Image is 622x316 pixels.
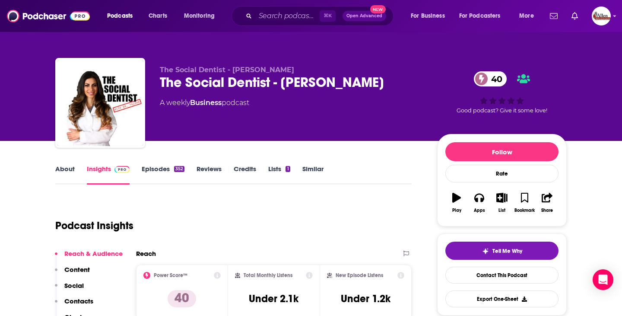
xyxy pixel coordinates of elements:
[468,187,490,218] button: Apps
[474,71,507,86] a: 40
[536,187,559,218] button: Share
[514,208,535,213] div: Bookmark
[168,290,196,307] p: 40
[482,71,507,86] span: 40
[64,249,123,258] p: Reach & Audience
[592,6,611,26] button: Show profile menu
[240,6,402,26] div: Search podcasts, credits, & more...
[184,10,215,22] span: Monitoring
[64,297,93,305] p: Contacts
[346,14,382,18] span: Open Advanced
[341,292,390,305] h3: Under 1.2k
[149,10,167,22] span: Charts
[568,9,581,23] a: Show notifications dropdown
[160,66,294,74] span: The Social Dentist - [PERSON_NAME]
[55,265,90,281] button: Content
[459,10,501,22] span: For Podcasters
[154,272,187,278] h2: Power Score™
[445,242,559,260] button: tell me why sparkleTell Me Why
[445,267,559,284] a: Contact This Podcast
[593,269,613,290] div: Open Intercom Messenger
[519,10,534,22] span: More
[474,208,485,213] div: Apps
[445,187,468,218] button: Play
[286,166,290,172] div: 1
[142,165,184,185] a: Episodes352
[592,6,611,26] span: Logged in as AllenMedia
[445,290,559,307] button: Export One-Sheet
[55,281,84,297] button: Social
[55,165,75,185] a: About
[445,165,559,182] div: Rate
[445,142,559,161] button: Follow
[178,9,226,23] button: open menu
[454,9,513,23] button: open menu
[190,99,222,107] a: Business
[370,5,386,13] span: New
[302,165,324,185] a: Similar
[546,9,561,23] a: Show notifications dropdown
[405,9,456,23] button: open menu
[255,9,320,23] input: Search podcasts, credits, & more...
[234,165,256,185] a: Credits
[55,249,123,265] button: Reach & Audience
[57,60,143,146] img: The Social Dentist - Dr. Yazdan
[513,187,536,218] button: Bookmark
[498,208,505,213] div: List
[592,6,611,26] img: User Profile
[411,10,445,22] span: For Business
[114,166,130,173] img: Podchaser Pro
[7,8,90,24] img: Podchaser - Follow, Share and Rate Podcasts
[492,248,522,255] span: Tell Me Why
[197,165,222,185] a: Reviews
[107,10,133,22] span: Podcasts
[343,11,386,21] button: Open AdvancedNew
[482,248,489,255] img: tell me why sparkle
[457,107,547,114] span: Good podcast? Give it some love!
[244,272,292,278] h2: Total Monthly Listens
[491,187,513,218] button: List
[541,208,553,213] div: Share
[249,292,298,305] h3: Under 2.1k
[87,165,130,185] a: InsightsPodchaser Pro
[513,9,545,23] button: open menu
[268,165,290,185] a: Lists1
[437,66,567,119] div: 40Good podcast? Give it some love!
[320,10,336,22] span: ⌘ K
[143,9,172,23] a: Charts
[452,208,461,213] div: Play
[136,249,156,258] h2: Reach
[336,272,383,278] h2: New Episode Listens
[64,265,90,274] p: Content
[174,166,184,172] div: 352
[101,9,144,23] button: open menu
[55,219,133,232] h1: Podcast Insights
[160,98,249,108] div: A weekly podcast
[64,281,84,290] p: Social
[55,297,93,313] button: Contacts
